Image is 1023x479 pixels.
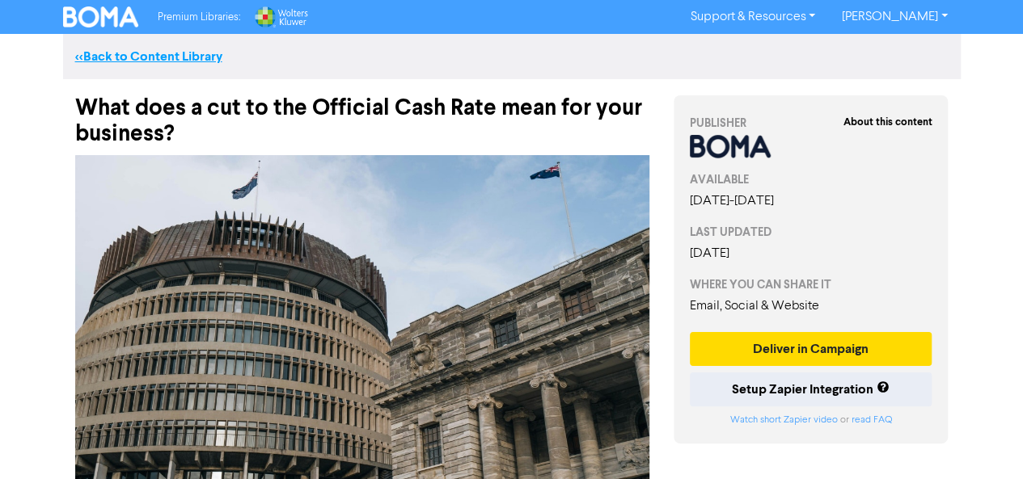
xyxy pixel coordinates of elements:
[690,115,932,132] div: PUBLISHER
[851,415,891,425] a: read FAQ
[690,276,932,293] div: WHERE YOU CAN SHARE IT
[690,171,932,188] div: AVAILABLE
[690,413,932,427] div: or
[828,4,960,30] a: [PERSON_NAME]
[843,116,932,128] strong: About this content
[690,191,932,211] div: [DATE] - [DATE]
[690,372,932,406] button: Setup Zapier Integration
[75,48,222,65] a: <<Back to Content Library
[253,6,308,27] img: Wolters Kluwer
[677,4,828,30] a: Support & Resources
[942,401,1023,479] iframe: Chat Widget
[158,12,240,23] span: Premium Libraries:
[75,79,649,147] div: What does a cut to the Official Cash Rate mean for your business?
[729,415,837,425] a: Watch short Zapier video
[690,224,932,241] div: LAST UPDATED
[63,6,139,27] img: BOMA Logo
[690,332,932,366] button: Deliver in Campaign
[690,296,932,316] div: Email, Social & Website
[690,244,932,263] div: [DATE]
